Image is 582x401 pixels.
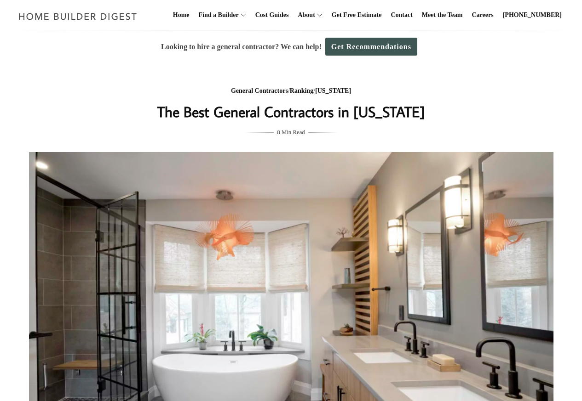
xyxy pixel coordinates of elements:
[418,0,467,30] a: Meet the Team
[294,0,315,30] a: About
[108,101,475,123] h1: The Best General Contractors in [US_STATE]
[315,87,351,94] a: [US_STATE]
[499,0,565,30] a: [PHONE_NUMBER]
[108,85,475,97] div: / /
[468,0,497,30] a: Careers
[252,0,293,30] a: Cost Guides
[195,0,239,30] a: Find a Builder
[15,7,141,25] img: Home Builder Digest
[328,0,386,30] a: Get Free Estimate
[325,38,417,56] a: Get Recommendations
[169,0,193,30] a: Home
[290,87,313,94] a: Ranking
[387,0,416,30] a: Contact
[277,127,305,137] span: 8 Min Read
[231,87,288,94] a: General Contractors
